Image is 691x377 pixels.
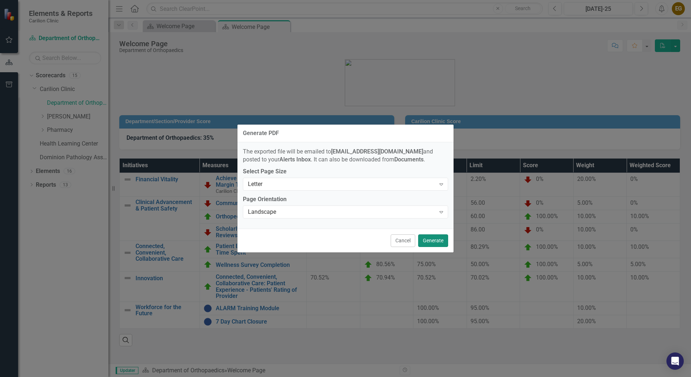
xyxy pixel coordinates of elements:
[331,148,423,155] strong: [EMAIL_ADDRESS][DOMAIN_NAME]
[418,234,448,247] button: Generate
[243,195,448,204] label: Page Orientation
[243,148,433,163] span: The exported file will be emailed to and posted to your . It can also be downloaded from .
[248,208,435,216] div: Landscape
[243,168,448,176] label: Select Page Size
[279,156,311,163] strong: Alerts Inbox
[391,234,415,247] button: Cancel
[243,130,279,136] div: Generate PDF
[394,156,424,163] strong: Documents
[248,180,435,188] div: Letter
[666,352,684,370] div: Open Intercom Messenger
